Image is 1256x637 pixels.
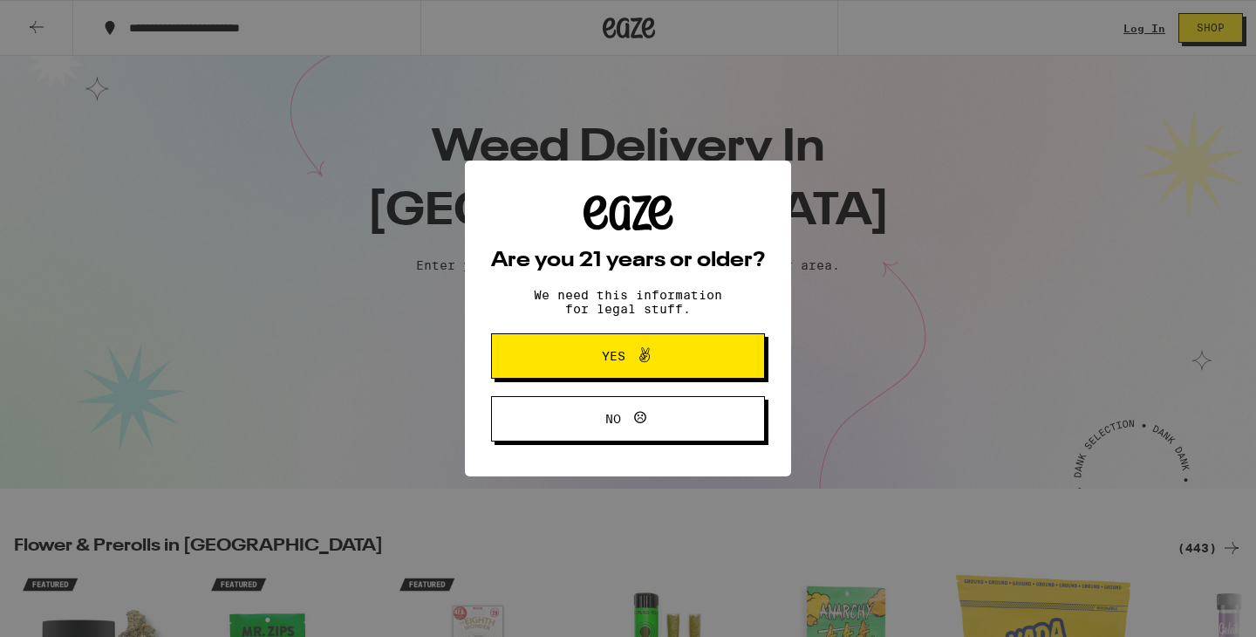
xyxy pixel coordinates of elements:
span: Yes [602,350,625,362]
button: No [491,396,765,442]
button: Yes [491,333,765,379]
p: We need this information for legal stuff. [519,288,737,316]
span: Help [40,12,76,28]
span: No [605,413,621,425]
h2: Are you 21 years or older? [491,250,765,271]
